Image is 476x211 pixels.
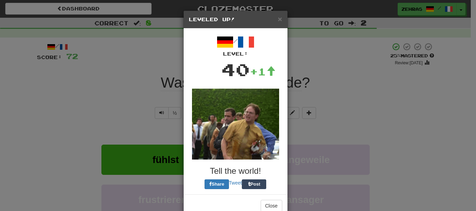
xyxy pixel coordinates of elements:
[189,16,282,23] h5: Leveled Up!
[278,15,282,23] button: Close
[250,65,276,79] div: +1
[189,34,282,57] div: /
[189,167,282,176] h3: Tell the world!
[278,15,282,23] span: ×
[229,180,242,186] a: Tweet
[242,179,266,189] button: Post
[192,89,279,160] img: dwight-38fd9167b88c7212ef5e57fe3c23d517be8a6295dbcd4b80f87bd2b6bd7e5025.gif
[189,50,282,57] div: Level:
[205,179,229,189] button: Share
[221,57,250,82] div: 40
